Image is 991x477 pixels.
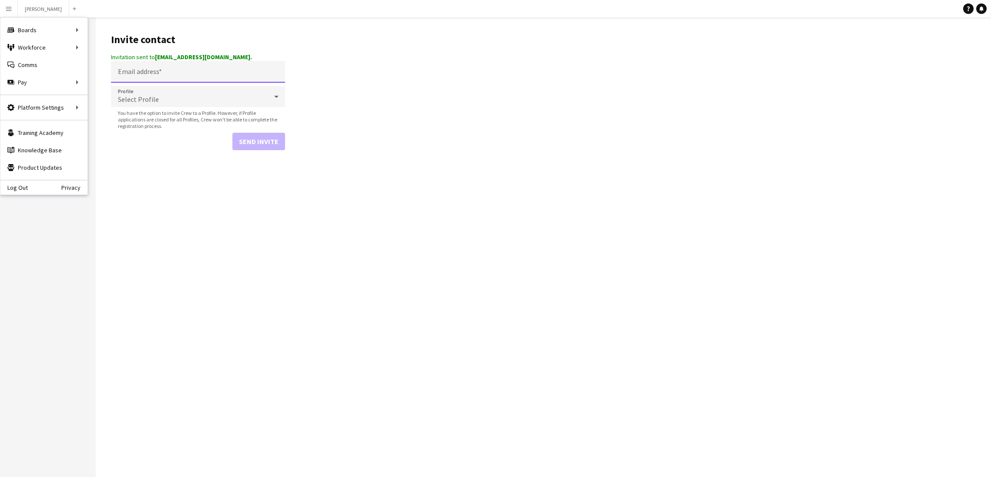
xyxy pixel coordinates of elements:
button: [PERSON_NAME] [18,0,69,17]
a: Product Updates [0,159,87,176]
div: Pay [0,74,87,91]
div: Workforce [0,39,87,56]
h1: Invite contact [111,33,285,46]
div: Platform Settings [0,99,87,116]
div: Invitation sent to [111,53,285,61]
a: Knowledge Base [0,141,87,159]
span: You have the option to invite Crew to a Profile. However, if Profile applications are closed for ... [111,110,285,129]
div: Boards [0,21,87,39]
strong: [EMAIL_ADDRESS][DOMAIN_NAME]. [155,53,252,61]
span: Select Profile [118,95,159,104]
a: Training Academy [0,124,87,141]
a: Privacy [61,184,87,191]
a: Comms [0,56,87,74]
a: Log Out [0,184,28,191]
